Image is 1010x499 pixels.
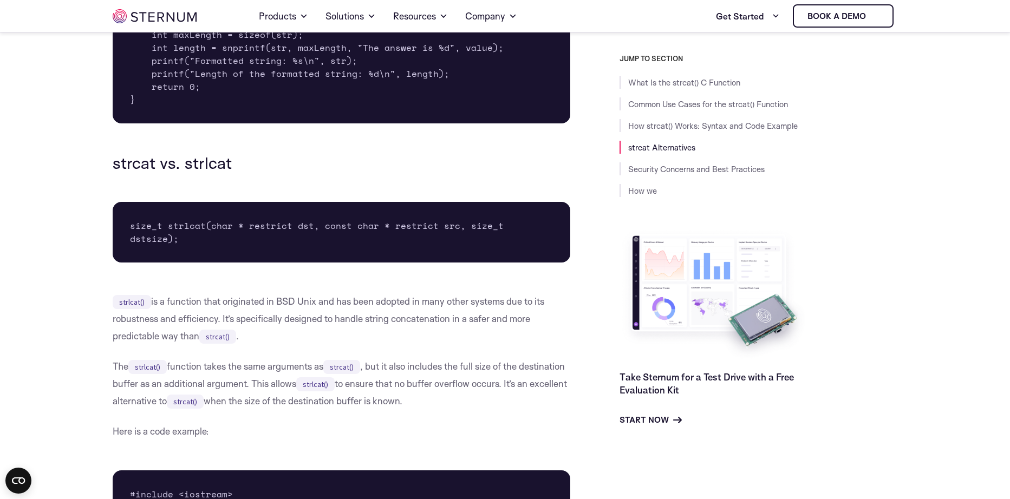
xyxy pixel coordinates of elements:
[620,227,809,362] img: Take Sternum for a Test Drive with a Free Evaluation Kit
[325,1,376,31] a: Solutions
[628,164,765,174] a: Security Concerns and Best Practices
[465,1,517,31] a: Company
[113,9,197,23] img: sternum iot
[323,360,360,374] code: strcat()
[628,77,740,88] a: What Is the strcat() C Function
[259,1,308,31] a: Products
[628,142,695,153] a: strcat Alternatives
[113,295,151,309] code: strlcat()
[167,395,204,409] code: strcat()
[716,5,780,27] a: Get Started
[393,1,448,31] a: Resources
[113,154,571,172] h3: strcat vs. strlcat
[620,371,794,396] a: Take Sternum for a Test Drive with a Free Evaluation Kit
[199,330,236,344] code: strcat()
[128,360,167,374] code: strlcat()
[628,186,657,196] a: How we
[628,121,798,131] a: How strcat() Works: Syntax and Code Example
[793,4,894,28] a: Book a demo
[620,413,682,426] a: Start Now
[628,99,788,109] a: Common Use Cases for the strcat() Function
[296,377,335,391] code: strlcat()
[113,358,571,410] p: The function takes the same arguments as , but it also includes the full size of the destination ...
[5,468,31,494] button: Open CMP widget
[113,202,571,262] pre: size_t strlcat(char * restrict dst, const char * restrict src, size_t dstsize);
[113,423,571,440] p: Here is a code example:
[113,293,571,345] p: is a function that originated in BSD Unix and has been adopted in many other systems due to its r...
[620,54,898,63] h3: JUMP TO SECTION
[870,12,879,21] img: sternum iot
